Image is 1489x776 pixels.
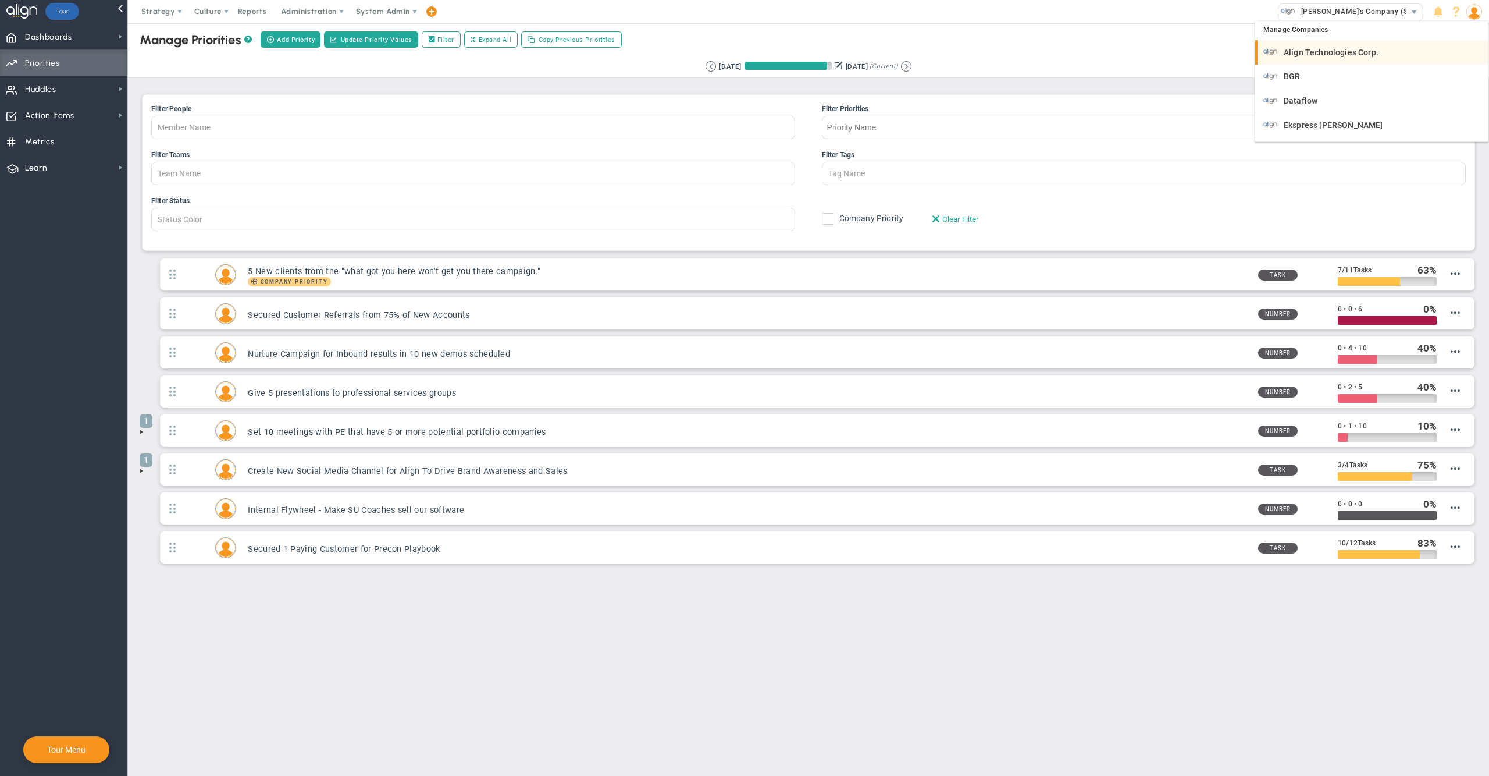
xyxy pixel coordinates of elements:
h3: 5 New clients from the "what got you here won't get you there campaign." [248,266,1248,277]
span: Company Priority [839,213,904,228]
span: Tasks [1358,539,1376,547]
span: Strategy [141,7,175,16]
h3: Set 10 meetings with PE that have 5 or more potential portfolio companies [248,427,1248,438]
span: 10 [1358,344,1366,352]
div: % [1417,342,1437,355]
img: 31296.Company.photo [1263,94,1278,108]
img: Mallory Robinson [216,460,236,480]
span: • [1344,305,1346,313]
input: Filter Status [152,208,225,231]
span: / [1342,460,1345,469]
span: Culture [194,7,222,16]
div: Manage Companies [1255,20,1488,40]
span: Huddles [25,77,56,102]
div: % [1423,498,1437,511]
button: Go to previous period [706,61,716,72]
span: 0 [1423,303,1429,315]
span: 0 [1348,305,1352,313]
div: % [1417,264,1437,277]
button: Expand All [464,31,518,48]
label: Filter [422,31,461,48]
span: 10 [1417,420,1429,432]
span: 6 [1358,305,1362,313]
div: Mallory Robinson [215,459,236,480]
span: System Admin [356,7,410,16]
span: 63 [1417,264,1429,276]
div: Filter Tags [822,150,1466,161]
span: Task [1258,543,1298,554]
div: Eugene Terk [215,381,236,402]
span: 0 [1338,383,1342,391]
div: % [1423,303,1437,316]
span: 4 [1348,344,1352,352]
div: Filter Teams [151,150,795,161]
img: Brook Davis [216,538,236,558]
span: Number [1258,309,1298,320]
span: Priorities [25,51,60,76]
span: Company Priority [248,277,331,286]
div: Hannah Dogru [215,303,236,324]
img: Hannah Dogru [216,343,236,363]
span: 3 4 [1338,461,1367,469]
div: % [1417,420,1437,433]
span: 0 [1338,422,1342,430]
span: 0 [1338,305,1342,313]
span: / [1342,265,1345,274]
img: Eugene Terk [216,421,236,441]
img: 48978.Person.photo [1466,4,1482,20]
span: Update Priority Values [341,35,412,45]
span: • [1344,383,1346,391]
button: Go to next period [901,61,911,72]
img: Doug Walner [216,499,236,519]
h3: Nurture Campaign for Inbound results in 10 new demos scheduled [248,349,1248,360]
span: Expand All [479,35,512,45]
span: 7 11 [1338,266,1372,274]
span: • [1354,500,1356,508]
button: Update Priority Values [324,31,418,48]
button: Clear Filter [929,210,982,228]
span: Task [1258,465,1298,476]
img: Brook Davis [216,265,236,285]
button: Tour Menu [44,745,89,755]
span: 0 [1423,498,1429,510]
span: Metrics [25,130,55,154]
div: % [1417,381,1437,394]
h3: Secured 1 Paying Customer for Precon Playbook [248,544,1248,555]
div: Brook Davis [215,537,236,558]
span: [PERSON_NAME]'s Company (Sandbox) [1295,4,1436,19]
span: • [1354,383,1356,391]
h3: Secured Customer Referrals from 75% of New Accounts [248,310,1248,321]
span: • [1354,422,1356,430]
span: Number [1258,426,1298,437]
button: Copy Previous Priorities [521,31,622,48]
span: • [1354,344,1356,352]
span: Dataflow [1284,97,1317,105]
img: 31351.Company.photo [1263,118,1278,132]
span: 0 [1358,500,1362,508]
span: Add Priority [277,35,315,45]
input: Filter People [152,116,234,139]
div: Brook Davis [215,264,236,285]
span: Clear Filter [942,215,979,224]
h3: Create New Social Media Channel for Align To Drive Brand Awareness and Sales [248,466,1248,477]
span: (Current) [870,61,897,72]
span: 40 [1417,342,1429,354]
span: Action Items [25,104,74,128]
span: 0 [1338,344,1342,352]
div: [DATE] [846,61,868,72]
span: Learn [25,156,47,180]
span: 10 [1358,422,1366,430]
div: [DATE] [719,61,741,72]
img: Hannah Dogru [216,304,236,324]
span: / [1346,538,1349,547]
span: Tasks [1349,461,1368,469]
span: • [1344,422,1346,430]
img: 30892.Company.photo [1263,69,1278,84]
span: 83 [1417,537,1429,549]
h3: Give 5 presentations to professional services groups [248,388,1248,399]
span: • [1344,500,1346,508]
span: 10 12 [1338,539,1376,547]
input: Filter Teams [152,162,225,185]
span: Dashboards [25,25,72,49]
span: 1 [140,453,152,467]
